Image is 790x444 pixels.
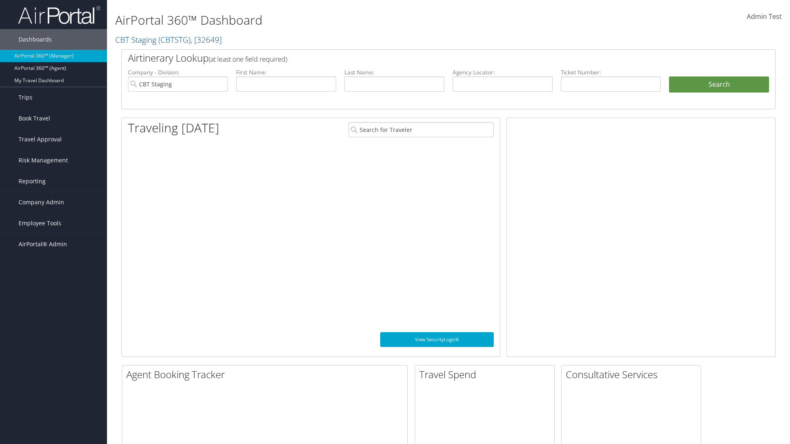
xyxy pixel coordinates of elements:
label: Company - Division: [128,68,228,76]
a: View SecurityLogic® [380,332,494,347]
span: Reporting [19,171,46,192]
a: Admin Test [747,4,782,30]
span: Travel Approval [19,129,62,150]
span: Admin Test [747,12,782,21]
span: Dashboards [19,29,52,50]
button: Search [669,76,769,93]
span: Trips [19,87,33,108]
label: Ticket Number: [561,68,661,76]
img: airportal-logo.png [18,5,100,25]
label: Last Name: [344,68,444,76]
span: ( CBTSTG ) [158,34,191,45]
label: Agency Locator: [453,68,553,76]
a: CBT Staging [115,34,222,45]
h1: Traveling [DATE] [128,119,219,136]
h2: Agent Booking Tracker [126,368,407,382]
span: (at least one field required) [209,55,287,64]
h2: Travel Spend [419,368,554,382]
label: First Name: [236,68,336,76]
span: AirPortal® Admin [19,234,67,254]
span: , [ 32649 ] [191,34,222,45]
span: Company Admin [19,192,64,213]
span: Employee Tools [19,213,61,234]
span: Book Travel [19,108,50,129]
h2: Consultative Services [566,368,701,382]
h1: AirPortal 360™ Dashboard [115,12,560,29]
h2: Airtinerary Lookup [128,51,715,65]
input: Search for Traveler [349,122,494,137]
span: Risk Management [19,150,68,171]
